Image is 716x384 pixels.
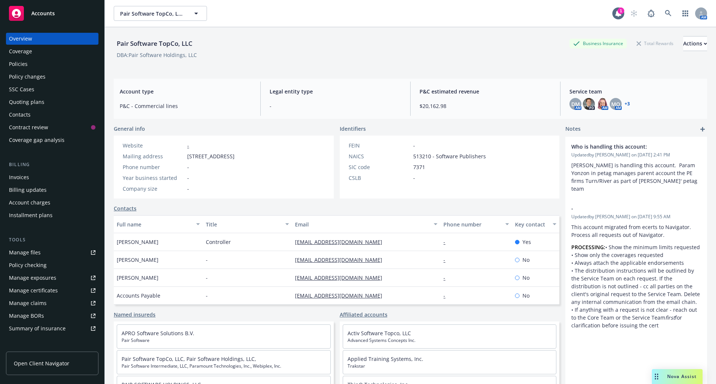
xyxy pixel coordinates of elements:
[625,102,630,106] a: +3
[633,39,677,48] div: Total Rewards
[187,152,235,160] span: [STREET_ADDRESS]
[413,163,425,171] span: 7371
[571,152,701,158] span: Updated by [PERSON_NAME] on [DATE] 2:41 PM
[348,355,423,362] a: Applied Training Systems, Inc.
[443,256,451,263] a: -
[9,297,47,309] div: Manage claims
[678,6,693,21] a: Switch app
[571,243,701,329] p: • Show the minimum limits requested • Show only the coverages requested • Always attach the appli...
[6,171,98,183] a: Invoices
[348,363,552,369] span: Trakstar
[571,204,682,212] span: -
[522,238,531,246] span: Yes
[6,45,98,57] a: Coverage
[295,238,388,245] a: [EMAIL_ADDRESS][DOMAIN_NAME]
[6,71,98,83] a: Policy changes
[187,142,189,149] a: -
[6,96,98,108] a: Quoting plans
[206,220,281,228] div: Title
[626,6,641,21] a: Start snowing
[6,236,98,244] div: Tools
[652,369,703,384] button: Nova Assist
[114,6,207,21] button: Pair Software TopCo, LLC
[6,272,98,284] a: Manage exposures
[583,98,595,110] img: photo
[206,274,208,282] span: -
[698,125,707,134] a: add
[565,199,707,335] div: -Updatedby [PERSON_NAME] on [DATE] 9:55 AMThis account migrated from ecerts to Navigator. Process...
[14,359,69,367] span: Open Client Navigator
[117,51,197,59] div: DBA: Pair Software Holdings, LLC
[349,163,410,171] div: SIC code
[9,96,44,108] div: Quoting plans
[292,215,440,233] button: Email
[348,330,411,337] a: Activ Software Topco, LLC
[123,152,184,160] div: Mailing address
[443,238,451,245] a: -
[596,98,608,110] img: photo
[6,197,98,209] a: Account charges
[443,220,500,228] div: Phone number
[522,256,530,264] span: No
[6,134,98,146] a: Coverage gap analysis
[9,121,48,133] div: Contract review
[569,39,627,48] div: Business Insurance
[443,274,451,281] a: -
[114,125,145,133] span: General info
[31,10,55,16] span: Accounts
[117,238,158,246] span: [PERSON_NAME]
[123,142,184,149] div: Website
[206,238,231,246] span: Controller
[295,220,429,228] div: Email
[114,204,136,212] a: Contacts
[122,337,326,344] span: Pair Software
[512,215,559,233] button: Key contact
[120,102,251,110] span: P&C - Commercial lines
[522,274,530,282] span: No
[571,162,699,192] span: [PERSON_NAME] is handling this account. Param Yonzon in petag manages parent account the PE firms...
[9,209,53,221] div: Installment plans
[9,83,34,95] div: SSC Cases
[652,369,661,384] div: Drag to move
[6,323,98,334] a: Summary of insurance
[187,174,189,182] span: -
[571,143,682,150] span: Who is handling this account:
[515,220,548,228] div: Key contact
[9,323,66,334] div: Summary of insurance
[114,215,203,233] button: Full name
[9,259,47,271] div: Policy checking
[6,310,98,322] a: Manage BORs
[522,292,530,299] span: No
[295,292,388,299] a: [EMAIL_ADDRESS][DOMAIN_NAME]
[565,125,581,134] span: Notes
[661,6,676,21] a: Search
[420,88,551,95] span: P&C estimated revenue
[6,83,98,95] a: SSC Cases
[9,247,41,258] div: Manage files
[9,134,65,146] div: Coverage gap analysis
[440,215,512,233] button: Phone number
[6,161,98,168] div: Billing
[413,142,415,149] span: -
[340,311,387,318] a: Affiliated accounts
[123,185,184,193] div: Company size
[9,285,58,296] div: Manage certificates
[9,71,45,83] div: Policy changes
[203,215,292,233] button: Title
[6,259,98,271] a: Policy checking
[9,184,47,196] div: Billing updates
[6,109,98,121] a: Contacts
[122,355,256,362] a: Pair Software TopCo, LLC, Pair Software Holdings, LLC,
[644,6,659,21] a: Report a Bug
[665,314,675,321] em: first
[117,292,160,299] span: Accounts Payable
[9,171,29,183] div: Invoices
[6,285,98,296] a: Manage certificates
[120,88,251,95] span: Account type
[270,102,401,110] span: -
[9,109,31,121] div: Contacts
[270,88,401,95] span: Legal entity type
[413,174,415,182] span: -
[6,247,98,258] a: Manage files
